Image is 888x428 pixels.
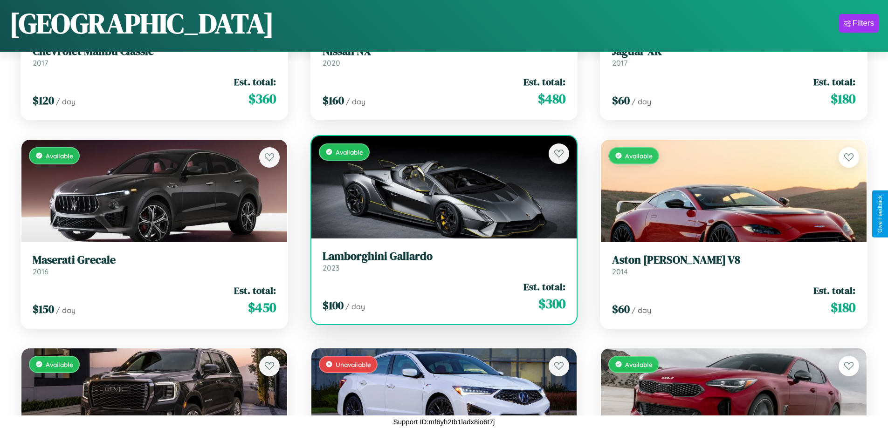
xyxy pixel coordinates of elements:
span: / day [345,302,365,311]
span: Est. total: [234,284,276,297]
h1: [GEOGRAPHIC_DATA] [9,4,274,42]
span: $ 60 [612,93,630,108]
button: Filters [839,14,879,33]
span: $ 160 [323,93,344,108]
h3: Chevrolet Malibu Classic [33,45,276,58]
span: Available [336,148,363,156]
span: / day [56,306,76,315]
h3: Maserati Grecale [33,253,276,267]
span: $ 360 [248,89,276,108]
span: / day [632,306,651,315]
span: $ 180 [831,298,855,317]
h3: Nissan NX [323,45,566,58]
span: / day [632,97,651,106]
h3: Jaguar XK [612,45,855,58]
span: 2017 [33,58,48,68]
a: Lamborghini Gallardo2023 [323,250,566,272]
span: Est. total: [234,75,276,88]
span: 2023 [323,263,339,272]
span: $ 150 [33,301,54,317]
span: $ 120 [33,93,54,108]
span: / day [56,97,76,106]
div: Give Feedback [877,195,883,233]
span: Available [46,152,73,160]
span: Est. total: [523,280,565,293]
span: Est. total: [523,75,565,88]
span: Est. total: [813,284,855,297]
a: Aston [PERSON_NAME] V82014 [612,253,855,276]
h3: Aston [PERSON_NAME] V8 [612,253,855,267]
span: $ 300 [538,294,565,313]
span: Available [625,360,653,368]
span: 2016 [33,267,48,276]
a: Maserati Grecale2016 [33,253,276,276]
span: 2017 [612,58,627,68]
a: Chevrolet Malibu Classic2017 [33,45,276,68]
span: $ 60 [612,301,630,317]
span: Est. total: [813,75,855,88]
span: $ 450 [248,298,276,317]
p: Support ID: mf6yh2tb1ladx8io6t7j [393,415,495,428]
span: $ 100 [323,298,344,313]
span: Available [625,152,653,160]
span: / day [346,97,365,106]
span: Available [46,360,73,368]
span: Unavailable [336,360,371,368]
span: $ 180 [831,89,855,108]
span: $ 480 [538,89,565,108]
span: 2014 [612,267,628,276]
div: Filters [853,19,874,28]
a: Jaguar XK2017 [612,45,855,68]
span: 2020 [323,58,340,68]
a: Nissan NX2020 [323,45,566,68]
h3: Lamborghini Gallardo [323,250,566,263]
